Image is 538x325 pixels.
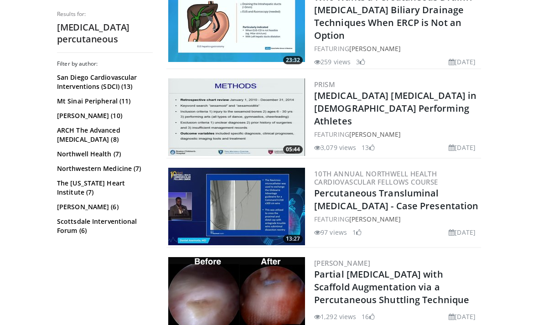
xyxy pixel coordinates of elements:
p: Results for: [57,10,153,18]
span: 23:32 [283,56,303,64]
a: [PERSON_NAME] [349,44,401,53]
a: Mt Sinai Peripheral (11) [57,97,150,106]
li: 1 [352,227,362,237]
a: 05:44 [168,78,305,156]
li: 259 views [314,57,351,67]
a: ARCH The Advanced [MEDICAL_DATA] (8) [57,126,150,144]
a: [PERSON_NAME] [349,130,401,139]
li: [DATE] [449,143,476,152]
li: [DATE] [449,57,476,67]
div: FEATURING [314,44,479,53]
a: Scottsdale Interventional Forum (6) [57,217,150,235]
h3: Filter by author: [57,60,153,67]
a: Northwell Health (7) [57,150,150,159]
a: [PERSON_NAME] [314,258,370,268]
a: San Diego Cardiovascular Interventions (SDCI) (13) [57,73,150,91]
div: FEATURING [314,214,479,224]
img: 7da6235d-2ee2-48bf-ae02-3fe72a7710d5.300x170_q85_crop-smart_upscale.jpg [168,78,305,156]
a: [PERSON_NAME] [349,215,401,223]
a: [PERSON_NAME] (6) [57,202,150,212]
a: PRiSM [314,80,335,89]
a: 13:27 [168,168,305,245]
a: Northwestern Medicine (7) [57,164,150,173]
span: 13:27 [283,235,303,243]
li: 97 views [314,227,347,237]
a: Partial [MEDICAL_DATA] with Scaffold Augmentation via a Percutaneous Shuttling Technique [314,268,469,306]
a: Percutaneous Transluminal [MEDICAL_DATA] - Case Presentation [314,187,478,212]
a: 10th Annual Northwell Health Cardiovascular Fellows Course [314,169,438,186]
img: 3a0560cb-45aa-41a4-9d95-dd6f152f972d.300x170_q85_crop-smart_upscale.jpg [168,168,305,245]
li: 3 [356,57,365,67]
span: 05:44 [283,145,303,154]
h2: [MEDICAL_DATA] percutaneous [57,21,153,45]
li: 3,079 views [314,143,356,152]
li: [DATE] [449,227,476,237]
li: 16 [362,312,374,321]
li: 1,292 views [314,312,356,321]
li: [DATE] [449,312,476,321]
a: The [US_STATE] Heart Institute (7) [57,179,150,197]
a: [PERSON_NAME] (10) [57,111,150,120]
a: [MEDICAL_DATA] [MEDICAL_DATA] in [DEMOGRAPHIC_DATA] Performing Athletes [314,89,476,127]
li: 13 [362,143,374,152]
div: FEATURING [314,129,479,139]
